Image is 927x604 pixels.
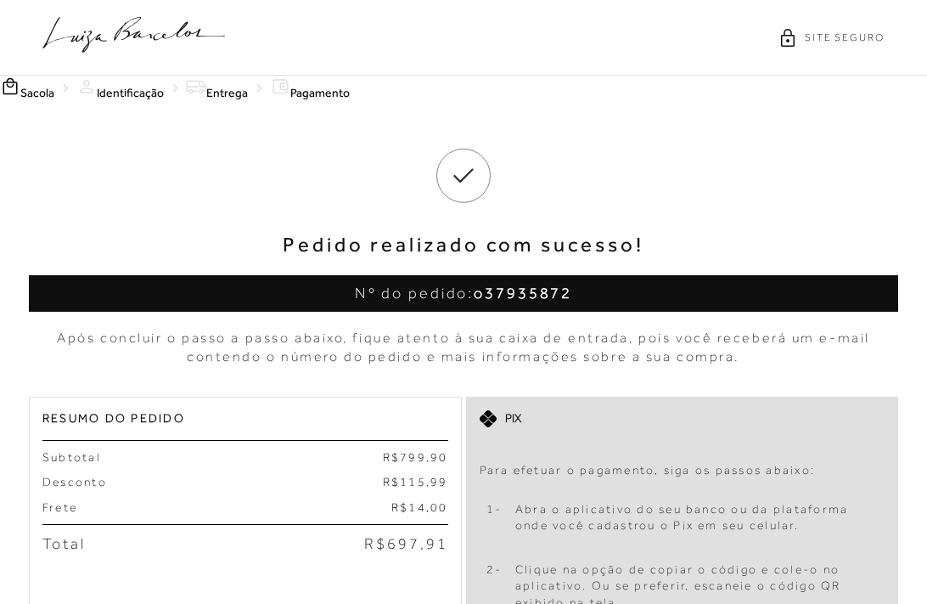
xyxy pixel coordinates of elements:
a: Identificação [76,86,164,99]
td: 1- [480,488,508,548]
span: R$ [383,450,400,464]
span: Nº do pedido: [355,283,474,304]
span: R$ [364,535,387,552]
span: R$ [383,475,400,488]
span: 99 [430,475,447,488]
span: 14, [408,500,430,514]
span: 697, [387,535,426,552]
a: Entrega [186,86,248,99]
span: 91 [426,535,448,552]
span: Subtotal [42,449,101,466]
span: 115, [400,475,430,488]
span: o37935872 [474,283,572,304]
span: Após concluir o passo a passo abaixo, fique atento à sua caixa de entrada, pois você receberá um ... [57,330,870,364]
span: 799, [400,450,430,464]
span: SITE SEGURO [805,31,885,45]
span: Desconto [42,474,107,491]
span: Total [42,533,85,555]
span: Frete [42,500,77,517]
span: 90 [430,450,447,464]
span: 00 [430,500,447,514]
td: Abra o aplicativo do seu banco ou da plataforma onde você cadastrou o Pix em seu celular. [508,488,885,548]
span: Pix [505,410,521,427]
p: Para efetuar o pagamento, siga os passos abaixo: [480,461,885,479]
span: R$ [391,500,408,514]
span: Pedido realizado com sucesso! [283,233,643,256]
span: Resumo do Pedido [42,411,185,425]
a: Pagamento [270,86,350,99]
